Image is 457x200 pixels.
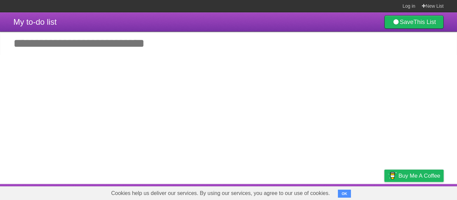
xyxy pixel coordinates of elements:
[295,186,309,198] a: About
[338,190,351,198] button: OK
[384,15,444,29] a: SaveThis List
[376,186,393,198] a: Privacy
[414,19,436,25] b: This List
[13,17,57,26] span: My to-do list
[388,170,397,181] img: Buy me a coffee
[104,187,337,200] span: Cookies help us deliver our services. By using our services, you agree to our use of cookies.
[398,170,440,182] span: Buy me a coffee
[401,186,444,198] a: Suggest a feature
[317,186,345,198] a: Developers
[353,186,368,198] a: Terms
[384,170,444,182] a: Buy me a coffee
